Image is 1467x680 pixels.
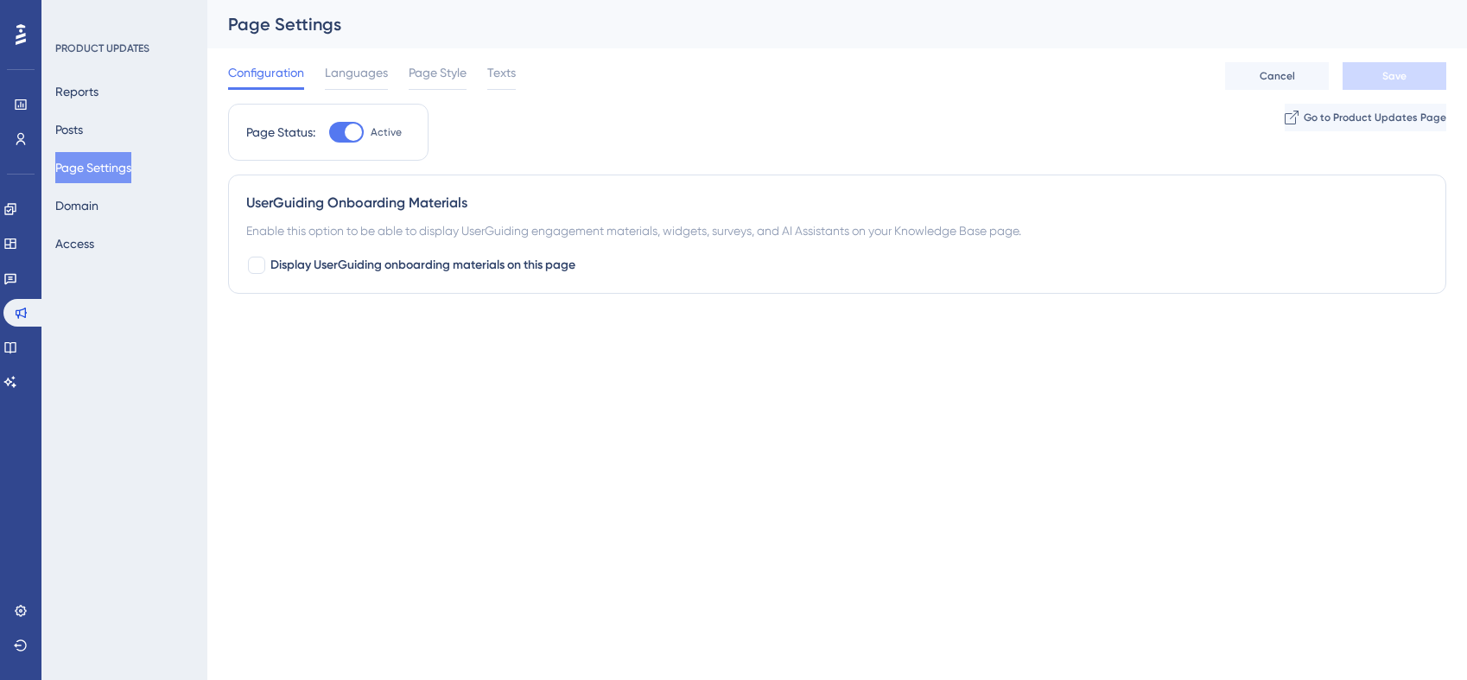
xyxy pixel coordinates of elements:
div: PRODUCT UPDATES [55,41,149,55]
div: Page Status: [246,122,315,143]
div: UserGuiding Onboarding Materials [246,193,1428,213]
span: Page Style [409,62,467,83]
div: Enable this option to be able to display UserGuiding engagement materials, widgets, surveys, and ... [246,220,1428,241]
span: Go to Product Updates Page [1304,111,1446,124]
span: Display UserGuiding onboarding materials on this page [270,255,575,276]
span: Languages [325,62,388,83]
button: Save [1343,62,1446,90]
button: Cancel [1225,62,1329,90]
span: Cancel [1260,69,1295,83]
div: Page Settings [228,12,1403,36]
span: Save [1382,69,1407,83]
button: Go to Product Updates Page [1285,104,1446,131]
span: Texts [487,62,516,83]
button: Posts [55,114,83,145]
span: Active [371,125,402,139]
button: Reports [55,76,98,107]
button: Domain [55,190,98,221]
button: Access [55,228,94,259]
button: Page Settings [55,152,131,183]
span: Configuration [228,62,304,83]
